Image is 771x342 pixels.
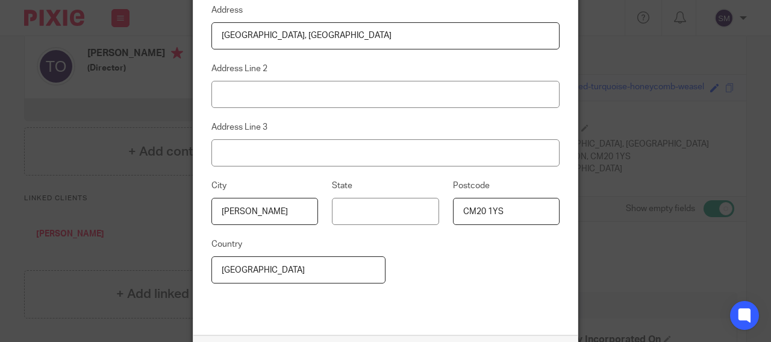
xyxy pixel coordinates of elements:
[211,4,243,16] label: Address
[211,63,267,75] label: Address Line 2
[211,180,226,192] label: City
[453,180,490,192] label: Postcode
[211,121,267,133] label: Address Line 3
[332,180,352,192] label: State
[211,238,242,250] label: Country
